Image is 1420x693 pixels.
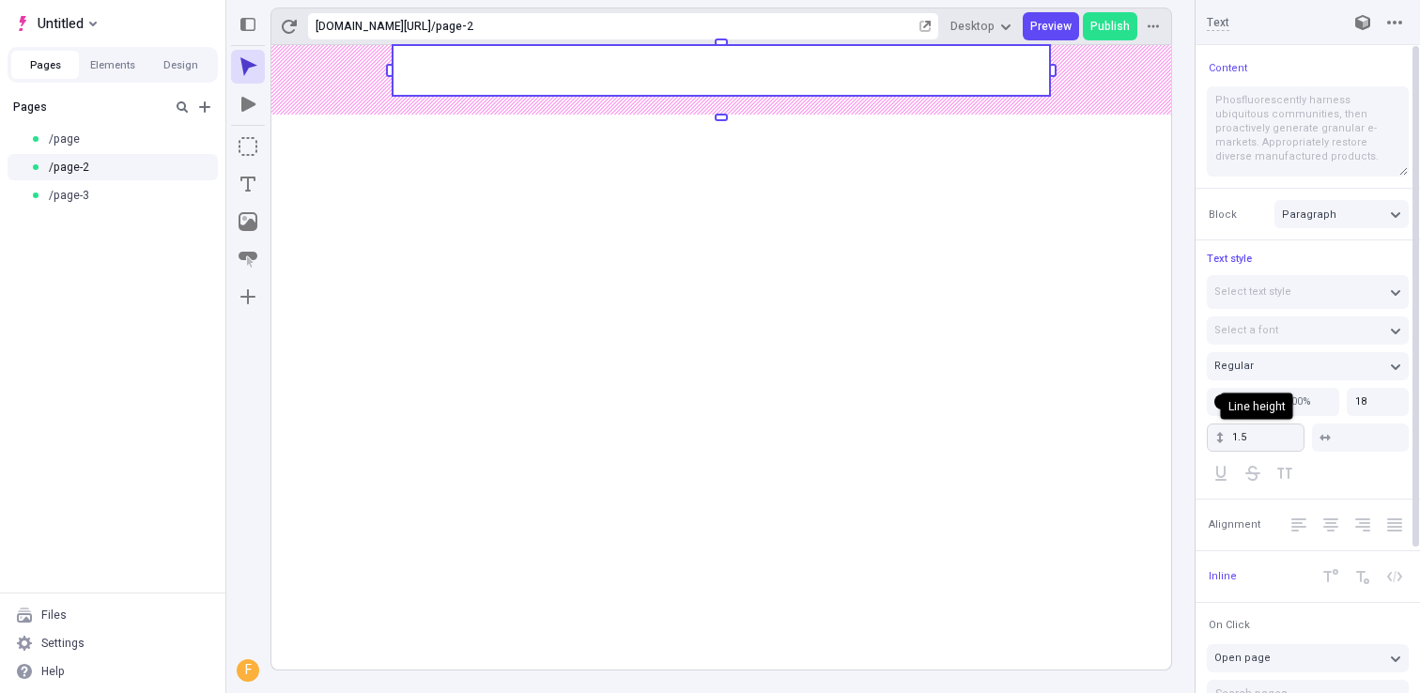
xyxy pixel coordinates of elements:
span: On Click [1209,618,1250,632]
input: Text [1207,14,1330,31]
div: Pages [13,100,163,115]
button: Box [231,130,265,163]
span: /page-2 [49,160,89,175]
span: Block [1209,208,1237,222]
div: Files [41,608,67,623]
span: Select a font [1214,322,1278,338]
div: Help [41,664,65,679]
span: Alignment [1209,517,1260,531]
button: Select text style [1207,275,1409,309]
button: Open page [1207,644,1409,672]
button: Code [1381,562,1409,591]
button: Image [231,205,265,239]
button: Content [1205,56,1251,79]
button: #000000 / 100% [1207,388,1339,416]
span: Select text style [1214,284,1291,300]
button: Elements [79,51,147,79]
button: On Click [1205,614,1254,637]
button: Inline [1205,565,1241,588]
button: Subscript [1349,562,1377,591]
div: / [431,19,436,34]
button: Desktop [943,12,1019,40]
span: Untitled [38,12,84,35]
div: [URL][DOMAIN_NAME] [316,19,431,34]
button: Superscript [1317,562,1345,591]
button: Preview [1023,12,1079,40]
button: Add new [193,96,216,118]
span: Text style [1207,251,1252,267]
button: Center Align [1317,511,1345,539]
textarea: Phosfluorescently harness ubiquitous communities, then proactively generate granular e-markets. A... [1207,86,1409,177]
button: Block [1205,203,1241,225]
span: Paragraph [1282,207,1336,223]
span: /page-3 [49,188,89,203]
span: Inline [1209,569,1237,583]
div: Settings [41,636,85,651]
span: Desktop [950,19,995,34]
div: page-2 [436,19,916,34]
span: Publish [1090,19,1130,34]
span: /page [49,131,80,146]
button: Publish [1083,12,1137,40]
span: Regular [1214,358,1254,374]
button: Pages [11,51,79,79]
button: Right Align [1349,511,1377,539]
span: Content [1209,61,1247,75]
button: Design [147,51,214,79]
button: Text [231,167,265,201]
button: Justify [1381,511,1409,539]
button: Select site [8,9,104,38]
button: Alignment [1205,514,1264,536]
button: Left Align [1285,511,1313,539]
button: Regular [1207,352,1409,380]
button: Button [231,242,265,276]
span: Open page [1214,650,1271,666]
button: Select a font [1207,316,1409,345]
div: #000000 / 100% [1235,394,1332,408]
div: F [239,661,257,680]
button: Paragraph [1274,200,1409,228]
span: Preview [1030,19,1072,34]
